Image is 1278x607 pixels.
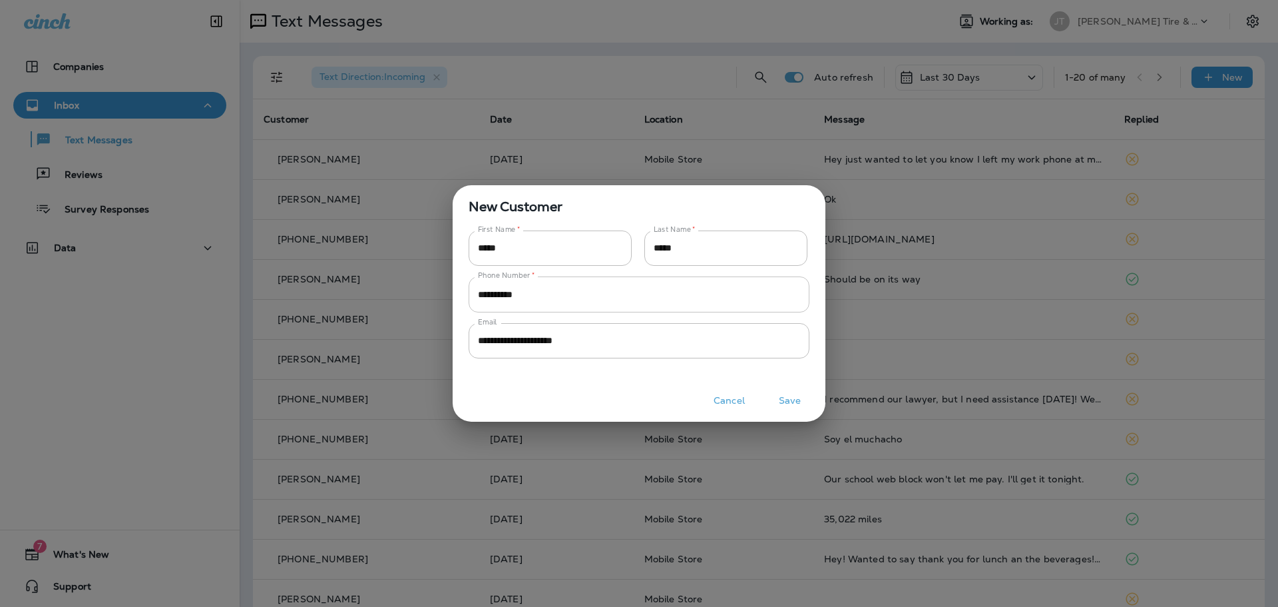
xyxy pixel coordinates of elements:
label: Last Name [654,225,696,235]
button: Cancel [704,390,754,411]
button: Save [765,390,815,411]
label: First Name [478,225,521,235]
label: Email [478,317,497,327]
span: New Customer [453,185,825,217]
label: Phone Number [478,271,534,281]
